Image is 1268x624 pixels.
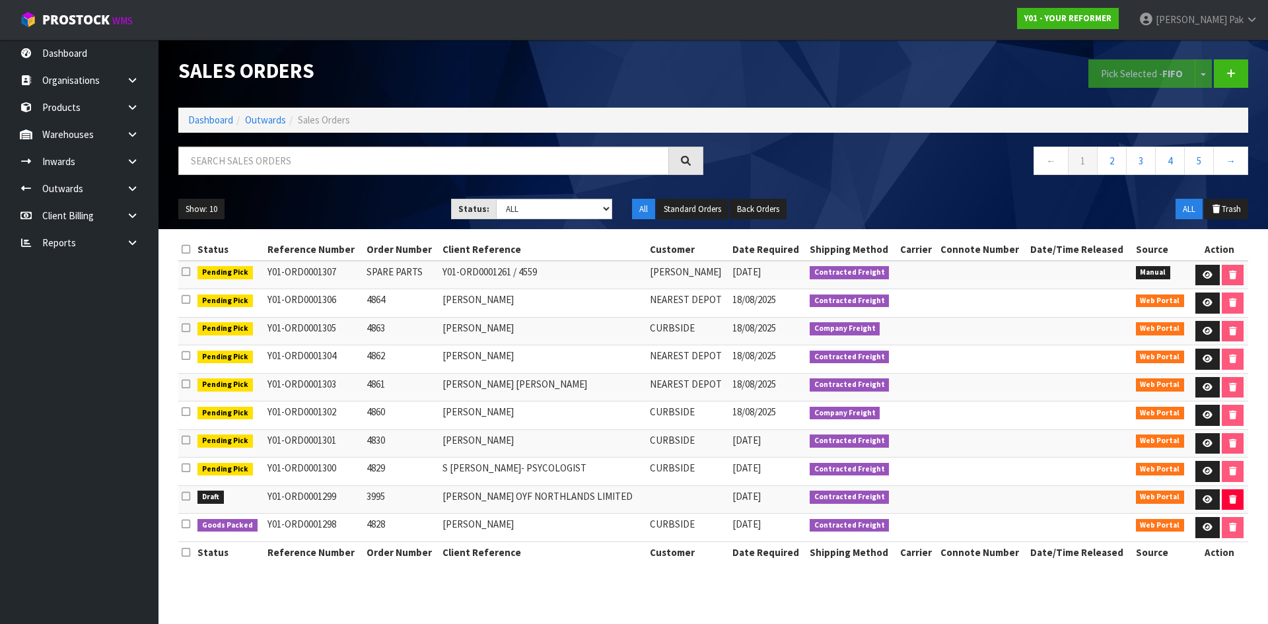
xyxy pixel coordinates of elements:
[439,373,647,401] td: [PERSON_NAME] [PERSON_NAME]
[1190,541,1248,563] th: Action
[439,485,647,514] td: [PERSON_NAME] OYF NORTHLANDS LIMITED
[363,239,439,260] th: Order Number
[197,407,253,420] span: Pending Pick
[178,147,669,175] input: Search sales orders
[647,317,729,345] td: CURBSIDE
[1136,378,1185,392] span: Web Portal
[1184,147,1214,175] a: 5
[1136,351,1185,364] span: Web Portal
[810,266,890,279] span: Contracted Freight
[197,491,224,504] span: Draft
[264,514,363,542] td: Y01-ORD0001298
[197,295,253,308] span: Pending Pick
[197,351,253,364] span: Pending Pick
[647,401,729,430] td: CURBSIDE
[732,405,776,418] span: 18/08/2025
[197,519,258,532] span: Goods Packed
[439,429,647,458] td: [PERSON_NAME]
[264,239,363,260] th: Reference Number
[264,317,363,345] td: Y01-ORD0001305
[647,261,729,289] td: [PERSON_NAME]
[1088,59,1195,88] button: Pick Selected -FIFO
[1213,147,1248,175] a: →
[1017,8,1119,29] a: Y01 - YOUR REFORMER
[810,407,880,420] span: Company Freight
[656,199,728,220] button: Standard Orders
[363,514,439,542] td: 4828
[197,266,253,279] span: Pending Pick
[1176,199,1203,220] button: ALL
[732,349,776,362] span: 18/08/2025
[810,322,880,335] span: Company Freight
[732,378,776,390] span: 18/08/2025
[264,485,363,514] td: Y01-ORD0001299
[264,345,363,374] td: Y01-ORD0001304
[264,401,363,430] td: Y01-ORD0001302
[1162,67,1183,80] strong: FIFO
[806,239,898,260] th: Shipping Method
[1190,239,1248,260] th: Action
[810,295,890,308] span: Contracted Freight
[1136,519,1185,532] span: Web Portal
[1136,407,1185,420] span: Web Portal
[439,458,647,486] td: S [PERSON_NAME]- PSYCOLOGIST
[264,373,363,401] td: Y01-ORD0001303
[188,114,233,126] a: Dashboard
[363,458,439,486] td: 4829
[1126,147,1156,175] a: 3
[112,15,133,27] small: WMS
[197,378,253,392] span: Pending Pick
[194,239,264,260] th: Status
[810,463,890,476] span: Contracted Freight
[937,541,1027,563] th: Connote Number
[810,378,890,392] span: Contracted Freight
[647,458,729,486] td: CURBSIDE
[1133,541,1191,563] th: Source
[20,11,36,28] img: cube-alt.png
[178,59,703,82] h1: Sales Orders
[897,239,937,260] th: Carrier
[363,289,439,318] td: 4864
[439,317,647,345] td: [PERSON_NAME]
[363,261,439,289] td: SPARE PARTS
[1136,322,1185,335] span: Web Portal
[1097,147,1127,175] a: 2
[1204,199,1248,220] button: Trash
[732,322,776,334] span: 18/08/2025
[810,519,890,532] span: Contracted Freight
[439,541,647,563] th: Client Reference
[732,265,761,278] span: [DATE]
[439,514,647,542] td: [PERSON_NAME]
[647,289,729,318] td: NEAREST DEPOT
[1229,13,1244,26] span: Pak
[458,203,489,215] strong: Status:
[194,541,264,563] th: Status
[298,114,350,126] span: Sales Orders
[647,345,729,374] td: NEAREST DEPOT
[264,458,363,486] td: Y01-ORD0001300
[197,463,253,476] span: Pending Pick
[732,434,761,446] span: [DATE]
[1136,463,1185,476] span: Web Portal
[1156,13,1227,26] span: [PERSON_NAME]
[647,373,729,401] td: NEAREST DEPOT
[439,261,647,289] td: Y01-ORD0001261 / 4559
[439,401,647,430] td: [PERSON_NAME]
[363,345,439,374] td: 4862
[723,147,1248,179] nav: Page navigation
[810,434,890,448] span: Contracted Freight
[1136,295,1185,308] span: Web Portal
[1034,147,1069,175] a: ←
[810,491,890,504] span: Contracted Freight
[264,541,363,563] th: Reference Number
[647,514,729,542] td: CURBSIDE
[1136,434,1185,448] span: Web Portal
[732,293,776,306] span: 18/08/2025
[178,199,225,220] button: Show: 10
[1027,239,1132,260] th: Date/Time Released
[264,261,363,289] td: Y01-ORD0001307
[245,114,286,126] a: Outwards
[1068,147,1098,175] a: 1
[732,462,761,474] span: [DATE]
[363,373,439,401] td: 4861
